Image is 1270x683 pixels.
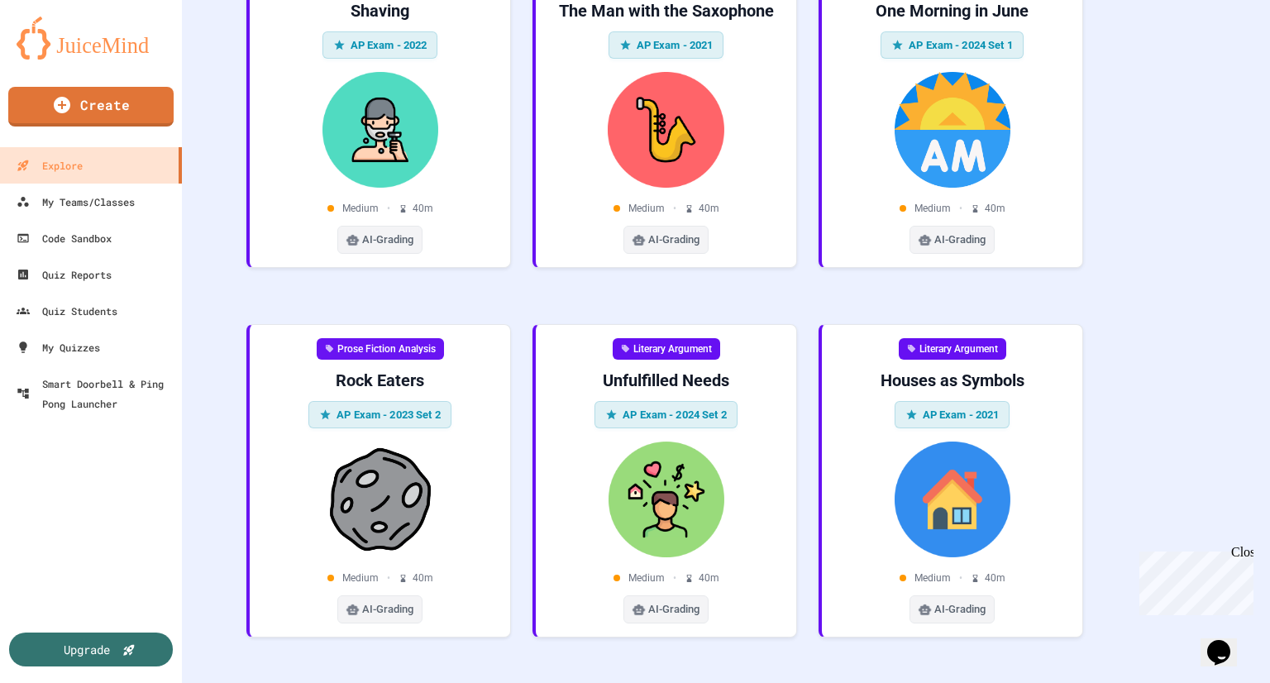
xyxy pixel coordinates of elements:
img: Shaving [263,72,497,188]
img: Houses as Symbols [835,442,1069,557]
div: Literary Argument [613,338,720,360]
img: Unfulfilled Needs [549,442,783,557]
div: Upgrade [64,641,110,658]
span: AI-Grading [648,601,699,618]
span: AI-Grading [362,601,413,618]
div: Literary Argument [899,338,1006,360]
img: One Morning in June [835,72,1069,188]
div: Smart Doorbell & Ping Pong Launcher [17,374,175,413]
span: AI-Grading [934,232,986,248]
div: Medium 40 m [614,201,719,216]
div: Medium 40 m [900,201,1005,216]
span: • [673,201,676,216]
span: AI-Grading [934,601,986,618]
span: • [387,201,390,216]
div: Rock Eaters [263,370,497,391]
div: Medium 40 m [614,571,719,585]
div: AP Exam - 2024 Set 2 [594,401,738,429]
div: Quiz Students [17,301,117,321]
div: AP Exam - 2024 Set 1 [881,31,1024,60]
span: AI-Grading [648,232,699,248]
span: AI-Grading [362,232,413,248]
span: • [387,571,390,585]
div: Houses as Symbols [835,370,1069,391]
img: The Man with the Saxophone [549,72,783,188]
img: logo-orange.svg [17,17,165,60]
a: Create [8,87,174,127]
div: My Quizzes [17,337,100,357]
div: AP Exam - 2021 [895,401,1010,429]
div: Medium 40 m [327,571,433,585]
div: Code Sandbox [17,228,112,248]
div: AP Exam - 2022 [322,31,438,60]
div: AP Exam - 2021 [609,31,724,60]
div: My Teams/Classes [17,192,135,212]
div: Prose Fiction Analysis [317,338,444,360]
div: Explore [17,155,83,175]
img: Rock Eaters [263,442,497,557]
div: Unfulfilled Needs [549,370,783,391]
span: • [959,571,962,585]
div: Medium 40 m [327,201,433,216]
span: • [959,201,962,216]
div: AP Exam - 2023 Set 2 [308,401,451,429]
div: Quiz Reports [17,265,112,284]
span: • [673,571,676,585]
div: Chat with us now!Close [7,7,114,105]
div: Medium 40 m [900,571,1005,585]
